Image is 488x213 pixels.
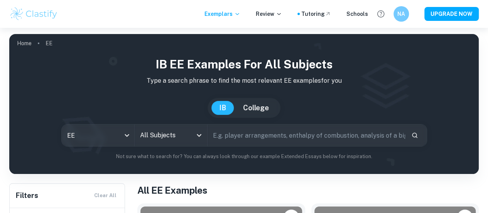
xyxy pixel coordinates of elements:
[397,10,406,18] h6: NA
[346,10,368,18] a: Schools
[235,101,277,115] button: College
[211,101,234,115] button: IB
[15,76,473,85] p: Type a search phrase to find the most relevant EE examples for you
[137,183,479,197] h1: All EE Examples
[393,6,409,22] button: NA
[46,39,52,48] p: EE
[301,10,331,18] a: Tutoring
[424,7,479,21] button: UPGRADE NOW
[408,129,421,142] button: Search
[15,153,473,160] p: Not sure what to search for? You can always look through our example Extended Essays below for in...
[208,124,405,146] input: E.g. player arrangements, enthalpy of combustion, analysis of a big city...
[16,190,38,201] h6: Filters
[15,56,473,73] h1: IB EE examples for all subjects
[374,7,387,20] button: Help and Feedback
[17,38,32,49] a: Home
[62,124,134,146] div: EE
[9,34,479,174] img: profile cover
[256,10,282,18] p: Review
[9,6,58,22] img: Clastify logo
[194,130,204,141] button: Open
[204,10,240,18] p: Exemplars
